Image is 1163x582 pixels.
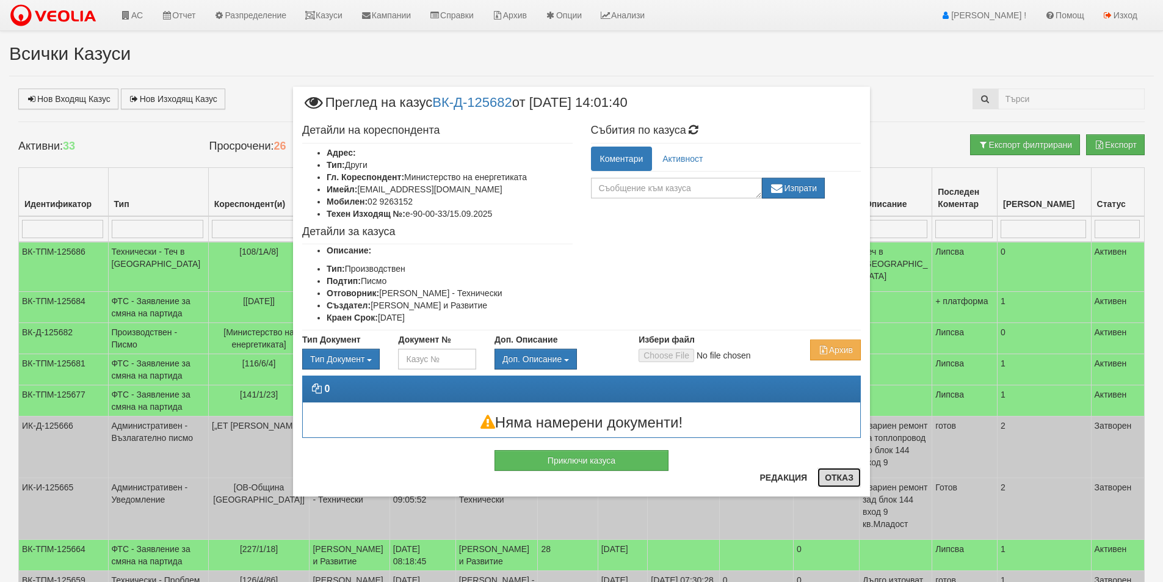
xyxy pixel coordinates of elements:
[495,349,577,369] button: Доп. Описание
[591,125,861,137] h4: Събития по казуса
[398,349,476,369] input: Казус №
[327,313,378,322] b: Краен Срок:
[762,178,825,198] button: Изпрати
[327,299,573,311] li: [PERSON_NAME] и Развитие
[302,96,628,118] span: Преглед на казус от [DATE] 14:01:40
[752,468,814,487] button: Редакция
[327,264,345,274] b: Тип:
[327,171,573,183] li: Министерство на енергетиката
[495,450,668,471] button: Приключи казуса
[495,349,620,369] div: Двоен клик, за изчистване на избраната стойност.
[327,275,573,287] li: Писмо
[327,160,345,170] b: Тип:
[817,468,861,487] button: Отказ
[327,208,573,220] li: e-90-00-33/15.09.2025
[302,226,573,238] h4: Детайли за казуса
[327,184,357,194] b: Имейл:
[327,148,356,158] b: Адрес:
[398,333,451,346] label: Документ №
[653,147,712,171] a: Активност
[639,333,695,346] label: Избери файл
[327,300,371,310] b: Създател:
[502,354,562,364] span: Доп. Описание
[327,159,573,171] li: Други
[327,276,361,286] b: Подтип:
[432,94,512,109] a: ВК-Д-125682
[327,288,379,298] b: Отговорник:
[324,384,330,394] strong: 0
[302,125,573,137] h4: Детайли на кореспондента
[327,246,371,255] b: Описание:
[327,183,573,195] li: [EMAIL_ADDRESS][DOMAIN_NAME]
[591,147,653,171] a: Коментари
[310,354,364,364] span: Тип Документ
[327,197,368,206] b: Мобилен:
[302,349,380,369] button: Тип Документ
[327,209,405,219] b: Техен Изходящ №:
[327,195,573,208] li: 02 9263152
[327,172,404,182] b: Гл. Кореспондент:
[327,311,573,324] li: [DATE]
[302,333,361,346] label: Тип Документ
[810,340,861,360] button: Архив
[303,415,860,431] h3: Няма намерени документи!
[327,263,573,275] li: Производствен
[495,333,557,346] label: Доп. Описание
[327,287,573,299] li: [PERSON_NAME] - Технически
[302,349,380,369] div: Двоен клик, за изчистване на избраната стойност.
